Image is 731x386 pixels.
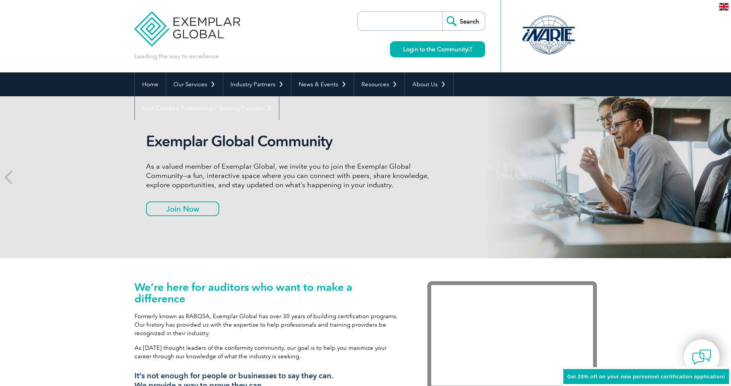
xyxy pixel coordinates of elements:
[146,201,219,216] a: Join Now
[146,133,435,150] h2: Exemplar Global Community
[692,347,711,367] img: contact-chat.png
[291,72,354,96] a: News & Events
[134,312,404,337] p: Formerly known as RABQSA, Exemplar Global has over 30 years of building certification programs. O...
[405,72,453,96] a: About Us
[166,72,223,96] a: Our Services
[135,72,166,96] a: Home
[134,52,219,60] p: Leading the way to excellence
[354,72,405,96] a: Resources
[719,3,729,10] img: en
[134,281,404,304] h1: We’re here for auditors who want to make a difference
[390,41,485,57] a: Login to the Community
[468,47,472,51] img: open_square.png
[146,162,435,190] p: As a valued member of Exemplar Global, we invite you to join the Exemplar Global Community—a fun,...
[134,344,404,361] p: As [DATE] thought leaders of the conformity community, our goal is to help you maximize your care...
[223,72,291,96] a: Industry Partners
[135,96,279,120] a: Find Certified Professional / Training Provider
[567,374,725,379] span: Get 20% off on your new personnel certification application!
[442,12,485,30] input: Search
